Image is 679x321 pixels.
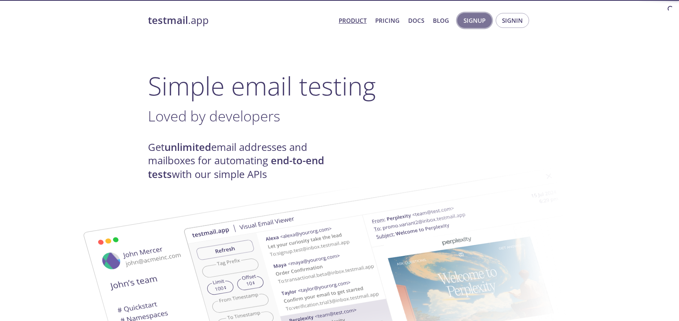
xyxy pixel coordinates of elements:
[457,13,492,28] button: Signup
[148,141,339,181] h4: Get email addresses and mailboxes for automating with our simple APIs
[148,106,280,126] span: Loved by developers
[148,14,332,27] a: testmail.app
[148,71,531,101] h1: Simple email testing
[433,15,449,26] a: Blog
[164,140,211,154] strong: unlimited
[148,13,188,27] strong: testmail
[375,15,400,26] a: Pricing
[502,15,523,26] span: Signin
[464,15,486,26] span: Signup
[148,154,324,181] strong: end-to-end tests
[339,15,367,26] a: Product
[408,15,424,26] a: Docs
[496,13,529,28] button: Signin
